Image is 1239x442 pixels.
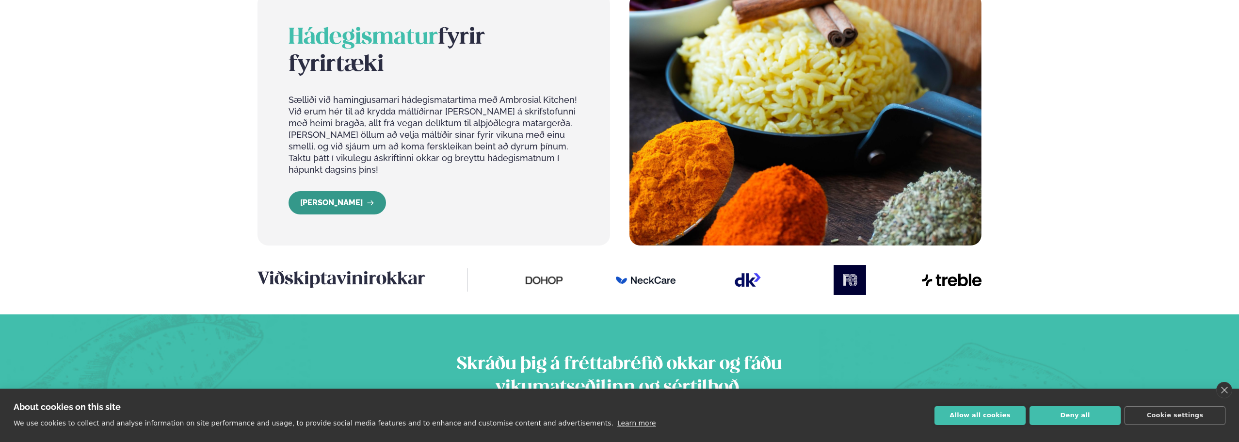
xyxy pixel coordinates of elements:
[289,24,579,79] h2: fyrir fyrirtæki
[617,419,656,427] a: Learn more
[289,191,386,214] a: LESA MEIRA
[514,266,574,295] img: image alt
[1125,406,1225,425] button: Cookie settings
[14,419,613,427] p: We use cookies to collect and analyse information on site performance and usage, to provide socia...
[429,353,810,400] h2: Skráðu þig á fréttabréfið okkar og fáðu vikumatseðilinn og sértilboð.
[257,271,376,288] span: Viðskiptavinir
[616,265,676,295] img: image alt
[1216,382,1232,398] a: close
[257,268,467,292] h3: okkar
[820,265,880,295] img: image alt
[1030,406,1121,425] button: Deny all
[14,402,121,412] strong: About cookies on this site
[718,265,778,295] img: image alt
[289,94,579,176] p: Sælliði við hamingjusamari hádegismatartíma með Ambrosial Kitchen! Við erum hér til að krydda mál...
[922,268,982,293] img: image alt
[289,27,438,49] span: Hádegismatur
[934,406,1026,425] button: Allow all cookies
